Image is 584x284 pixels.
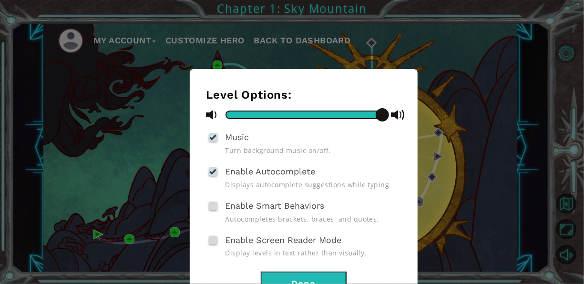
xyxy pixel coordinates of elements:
span: Display levels in text rather than visually. [225,248,401,257]
span: Enable Autocomplete [225,166,316,176]
span: Autocompletes brackets, braces, and quotes. [225,214,401,223]
span: Turn background music on/off. [225,146,401,155]
span: Displays autocomplete suggestions while typing. [225,180,401,189]
h3: Level Options: [206,88,401,101]
span: Music [225,132,249,142]
span: Enable Smart Behaviors [225,201,325,211]
span: Enable Screen Reader Mode [225,235,342,245]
